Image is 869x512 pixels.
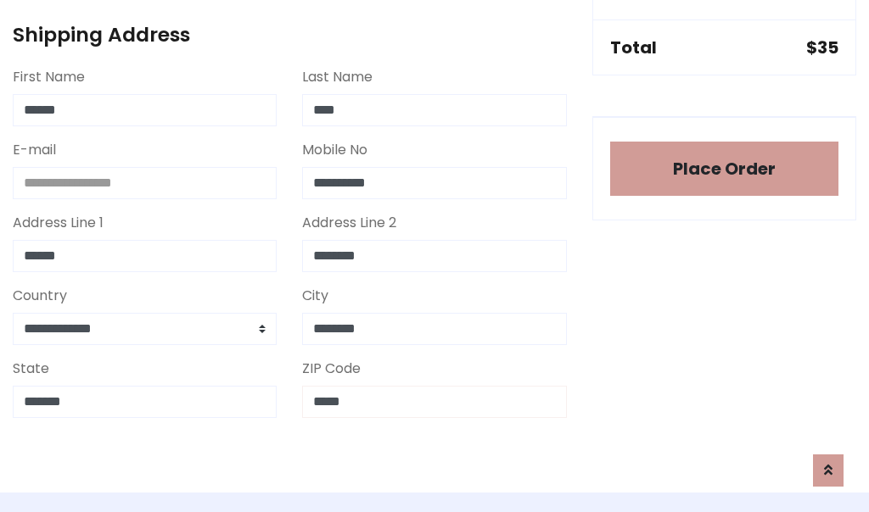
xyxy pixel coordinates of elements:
[302,286,328,306] label: City
[610,142,838,196] button: Place Order
[13,359,49,379] label: State
[806,37,838,58] h5: $
[13,23,567,47] h4: Shipping Address
[13,286,67,306] label: Country
[13,67,85,87] label: First Name
[817,36,838,59] span: 35
[302,67,373,87] label: Last Name
[302,213,396,233] label: Address Line 2
[302,359,361,379] label: ZIP Code
[610,37,657,58] h5: Total
[13,140,56,160] label: E-mail
[302,140,367,160] label: Mobile No
[13,213,104,233] label: Address Line 1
